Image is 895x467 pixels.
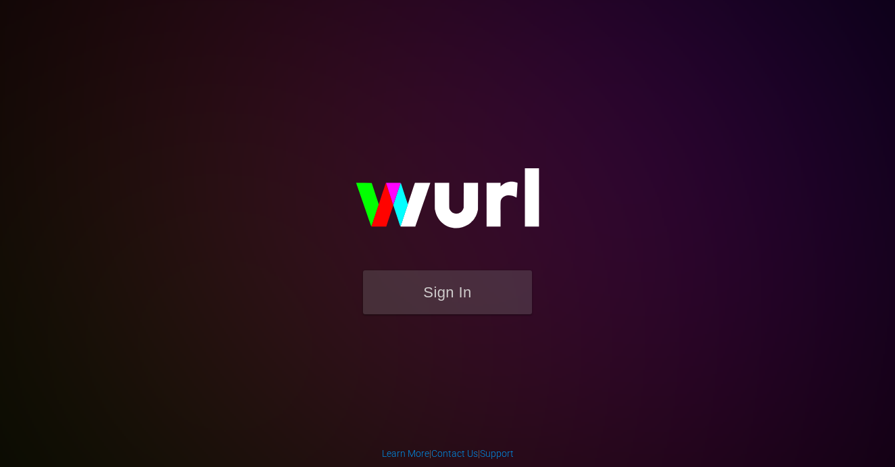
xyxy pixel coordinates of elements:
a: Learn More [382,448,429,459]
button: Sign In [363,270,532,314]
img: wurl-logo-on-black-223613ac3d8ba8fe6dc639794a292ebdb59501304c7dfd60c99c58986ef67473.svg [312,139,583,270]
div: | | [382,447,514,460]
a: Contact Us [431,448,478,459]
a: Support [480,448,514,459]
